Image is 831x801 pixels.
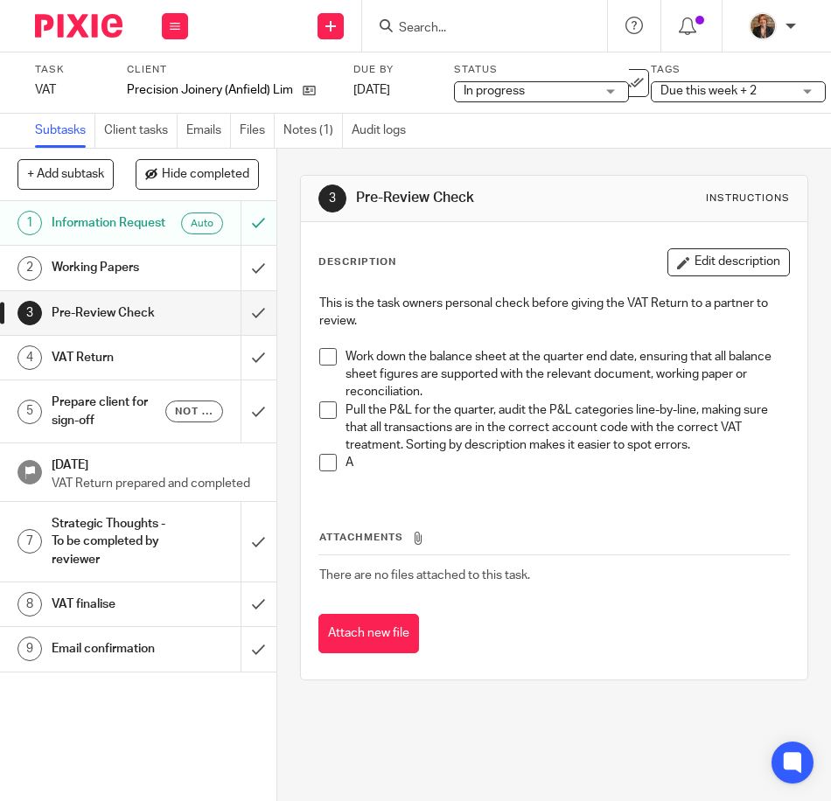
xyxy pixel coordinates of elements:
[346,401,789,455] p: Pull the P&L for the quarter, audit the P&L categories line-by-line, making sure that all transac...
[17,301,42,325] div: 3
[52,511,166,573] h1: Strategic Thoughts - To be completed by reviewer
[186,114,231,148] a: Emails
[35,81,105,99] div: VAT
[660,85,757,97] span: Due this week + 2
[17,592,42,616] div: 8
[35,63,105,77] label: Task
[52,389,166,434] h1: Prepare client for sign-off
[52,254,166,281] h1: Working Papers
[454,63,629,77] label: Status
[17,529,42,554] div: 7
[162,168,249,182] span: Hide completed
[52,636,166,662] h1: Email confirmation
[17,400,42,424] div: 5
[127,63,336,77] label: Client
[667,248,790,276] button: Edit description
[181,212,223,234] div: Auto
[464,85,525,97] span: In progress
[17,637,42,661] div: 9
[706,192,790,205] div: Instructions
[17,345,42,370] div: 4
[52,345,166,371] h1: VAT Return
[318,614,419,653] button: Attach new file
[353,84,390,96] span: [DATE]
[35,14,122,38] img: Pixie
[346,348,789,401] p: Work down the balance sheet at the quarter end date, ensuring that all balance sheet figures are ...
[104,114,178,148] a: Client tasks
[651,63,826,77] label: Tags
[52,591,166,617] h1: VAT finalise
[52,475,259,492] p: VAT Return prepared and completed
[52,300,166,326] h1: Pre-Review Check
[319,533,403,542] span: Attachments
[17,256,42,281] div: 2
[35,114,95,148] a: Subtasks
[318,255,396,269] p: Description
[52,452,259,474] h1: [DATE]
[749,12,777,40] img: WhatsApp%20Image%202025-04-23%20at%2010.20.30_16e186ec.jpg
[127,81,294,99] p: Precision Joinery (Anfield) Limited
[240,114,275,148] a: Files
[17,211,42,235] div: 1
[17,159,114,189] button: + Add subtask
[353,63,432,77] label: Due by
[52,210,166,236] h1: Information Request
[397,21,555,37] input: Search
[319,295,789,331] p: This is the task owners personal check before giving the VAT Return to a partner to review.
[175,404,213,419] span: Not yet sent
[318,185,346,212] div: 3
[319,569,530,582] span: There are no files attached to this task.
[136,159,259,189] button: Hide completed
[283,114,343,148] a: Notes (1)
[356,189,591,207] h1: Pre-Review Check
[346,454,789,471] p: A
[352,114,415,148] a: Audit logs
